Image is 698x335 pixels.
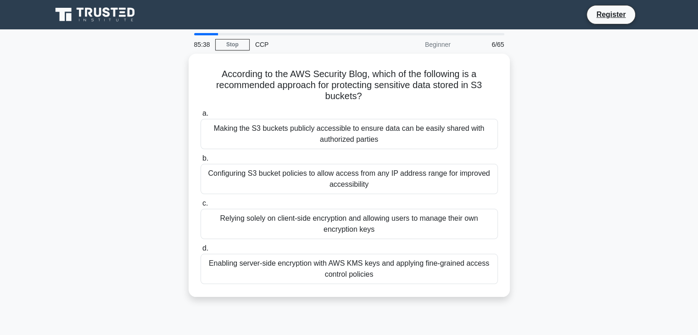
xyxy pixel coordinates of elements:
[215,39,250,50] a: Stop
[201,164,498,194] div: Configuring S3 bucket policies to allow access from any IP address range for improved accessibility
[250,35,376,54] div: CCP
[376,35,456,54] div: Beginner
[591,9,631,20] a: Register
[189,35,215,54] div: 85:38
[456,35,510,54] div: 6/65
[202,199,208,207] span: c.
[202,109,208,117] span: a.
[202,244,208,252] span: d.
[200,68,499,102] h5: According to the AWS Security Blog, which of the following is a recommended approach for protecti...
[201,254,498,284] div: Enabling server-side encryption with AWS KMS keys and applying fine-grained access control policies
[201,209,498,239] div: Relying solely on client-side encryption and allowing users to manage their own encryption keys
[202,154,208,162] span: b.
[201,119,498,149] div: Making the S3 buckets publicly accessible to ensure data can be easily shared with authorized par...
